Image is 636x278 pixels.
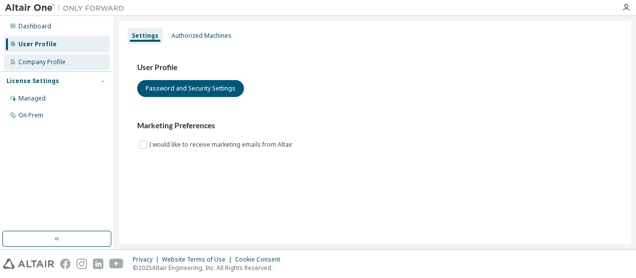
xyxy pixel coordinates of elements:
[3,259,54,269] img: altair_logo.svg
[137,80,244,97] button: Password and Security Settings
[18,94,46,102] div: Managed
[18,111,43,119] div: On Prem
[133,256,162,264] div: Privacy
[235,256,286,264] div: Cookie Consent
[93,259,103,269] img: linkedin.svg
[171,32,232,40] div: Authorized Machines
[162,256,235,264] div: Website Terms of Use
[133,264,286,272] p: © 2025 Altair Engineering, Inc. All Rights Reserved.
[137,121,613,131] h3: Marketing Preferences
[5,3,129,13] img: Altair One
[18,22,51,30] div: Dashboard
[132,32,159,40] div: Settings
[60,259,71,269] img: facebook.svg
[77,259,87,269] img: instagram.svg
[18,58,66,66] div: Company Profile
[149,139,295,151] label: I would like to receive marketing emails from Altair
[6,77,59,85] div: License Settings
[109,259,124,269] img: youtube.svg
[137,63,613,73] h3: User Profile
[18,40,57,48] div: User Profile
